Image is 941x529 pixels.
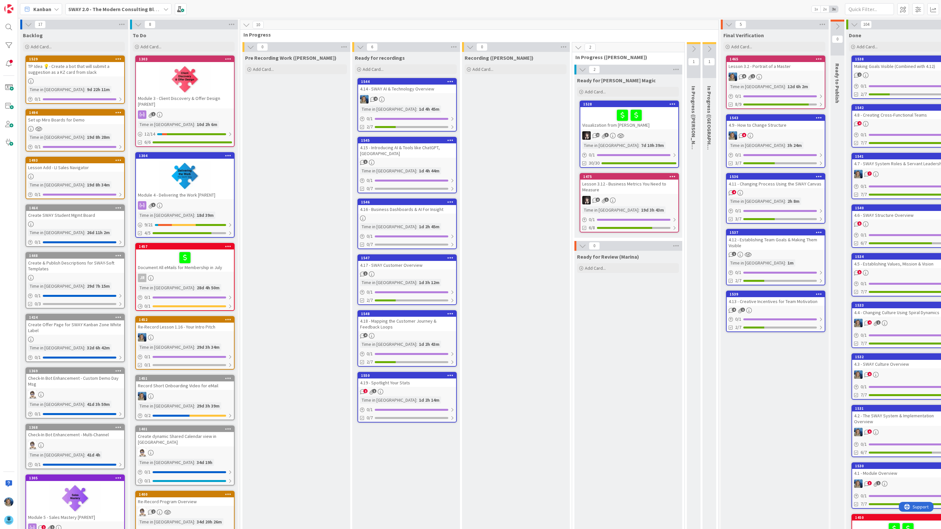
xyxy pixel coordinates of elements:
[367,185,373,192] span: 0/7
[144,139,151,146] span: 6/6
[726,173,825,224] a: 15364.11 - Changing Process Using the SWAY CanvasTime in [GEOGRAPHIC_DATA]:2h 8m0/13/7
[136,293,234,301] div: 0/1
[68,6,171,12] b: SWAY 2.0 - The Modern Consulting Blueprint
[727,297,825,306] div: 4.13 - Creative Incentives for Team Motivation
[135,152,235,238] a: 1304Module 4 - Delivering the Work [PARENT]Time in [GEOGRAPHIC_DATA]:18d 39m9/214/5
[727,174,825,188] div: 15364.11 - Changing Process Using the SWAY Canvas
[358,255,456,261] div: 1547
[358,255,456,269] div: 15474.17 - SWAY Customer Overview
[85,181,111,188] div: 19d 8h 34m
[727,92,825,100] div: 0/1
[35,300,41,307] span: 0/3
[785,83,786,90] span: :
[28,181,84,188] div: Time in [GEOGRAPHIC_DATA]
[727,72,825,81] div: MA
[589,216,595,223] span: 0 / 1
[358,199,456,214] div: 15464.16 - Business Dashboards & AI For Insight
[85,86,111,93] div: 9d 22h 11m
[727,151,825,159] div: 0/1
[25,157,125,199] a: 1493Lesson Add - LI Sales NavigatorTime in [GEOGRAPHIC_DATA]:19d 8h 34m0/1
[580,173,679,232] a: 1475Lesson 3.12 - Business Metrics You Need to MeasureBNTime in [GEOGRAPHIC_DATA]:19d 3h 43m0/16/8
[729,83,785,90] div: Time in [GEOGRAPHIC_DATA]
[136,94,234,108] div: Module 3 - Client Discovery & Offer Design [PARENT]
[726,114,825,168] a: 15434.9 - How to Change StructureMATime in [GEOGRAPHIC_DATA]:3h 24m0/13/7
[604,133,609,137] span: 3
[751,74,755,78] span: 1
[357,310,457,367] a: 15484.18 - Mapping the Customer Journey & Feedback LoopsTime in [GEOGRAPHIC_DATA]:1d 2h 43m0/12/7
[727,268,825,277] div: 0/1
[727,180,825,188] div: 4.11 - Changing Process Using the SWAY Canvas
[727,174,825,180] div: 1536
[26,110,124,124] div: 1494Set up Miro Boards for Demo
[786,259,795,266] div: 1m
[867,171,872,176] span: 7
[580,101,678,129] div: 1528Visualization from [PERSON_NAME]
[84,134,85,141] span: :
[194,284,195,291] span: :
[26,157,124,163] div: 1493
[363,66,384,72] span: Add Card...
[785,198,786,205] span: :
[861,240,867,247] span: 6/7
[136,153,234,159] div: 1304
[416,167,417,174] span: :
[136,249,234,272] div: Document All eMails for Membership in July
[26,253,124,273] div: 1448Create & Publish Descriptions for SWAY-Soft Templates
[582,142,638,149] div: Time in [GEOGRAPHIC_DATA]
[26,110,124,116] div: 1494
[861,139,867,146] span: 7/7
[358,288,456,296] div: 0/1
[735,207,741,214] span: 0 / 1
[361,256,456,260] div: 1547
[861,280,867,287] span: 0 / 1
[732,308,736,312] span: 4
[583,102,678,106] div: 1528
[741,308,745,312] span: 1
[29,253,124,258] div: 1448
[580,180,678,194] div: Lesson 3.12 - Business Metrics You Need to Measure
[861,183,867,190] span: 0 / 1
[726,291,825,332] a: 15394.13 - Creative Incentives for Team Motivation0/12/7
[785,259,786,266] span: :
[358,311,456,317] div: 1548
[363,271,368,276] span: 1
[26,205,124,219] div: 1464Create SWAY Student Mgmt Board
[358,199,456,205] div: 1546
[582,196,591,204] img: BN
[138,274,146,282] div: JR
[26,190,124,199] div: 0/1
[367,177,373,184] span: 0 / 1
[26,157,124,172] div: 1493Lesson Add - LI Sales Navigator
[857,72,862,77] span: 2
[85,282,111,290] div: 29d 7h 15m
[360,279,416,286] div: Time in [GEOGRAPHIC_DATA]
[26,253,124,259] div: 1448
[861,83,867,89] span: 0 / 1
[786,198,801,205] div: 2h 8m
[139,57,234,61] div: 1303
[580,101,679,168] a: 1528Visualization from [PERSON_NAME]BNTime in [GEOGRAPHIC_DATA]:7d 10h 39m0/130/30
[358,143,456,158] div: 4.15 - Introducing AI & Tools like ChatGPT, [GEOGRAPHIC_DATA]
[84,229,85,236] span: :
[26,314,124,335] div: 1424Create Offer Page for SWAY Kanban Zone White Label
[357,78,457,132] a: 15444.14 - SWAY AI & Technology OverviewMATime in [GEOGRAPHIC_DATA]:1d 4h 45m0/12/7
[785,142,786,149] span: :
[589,160,600,167] span: 30/30
[33,5,51,13] span: Kanban
[580,174,678,194] div: 1475Lesson 3.12 - Business Metrics You Need to Measure
[26,205,124,211] div: 1464
[857,221,862,226] span: 5
[732,252,736,256] span: 1
[732,190,736,194] span: 4
[786,83,810,90] div: 12d 6h 2m
[194,121,195,128] span: :
[144,221,153,228] span: 9 / 21
[28,86,84,93] div: Time in [GEOGRAPHIC_DATA]
[360,167,416,174] div: Time in [GEOGRAPHIC_DATA]
[735,269,741,276] span: 0 / 1
[358,232,456,240] div: 0/1
[472,66,493,72] span: Add Card...
[360,223,416,230] div: Time in [GEOGRAPHIC_DATA]
[140,44,161,50] span: Add Card...
[582,131,591,140] img: BN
